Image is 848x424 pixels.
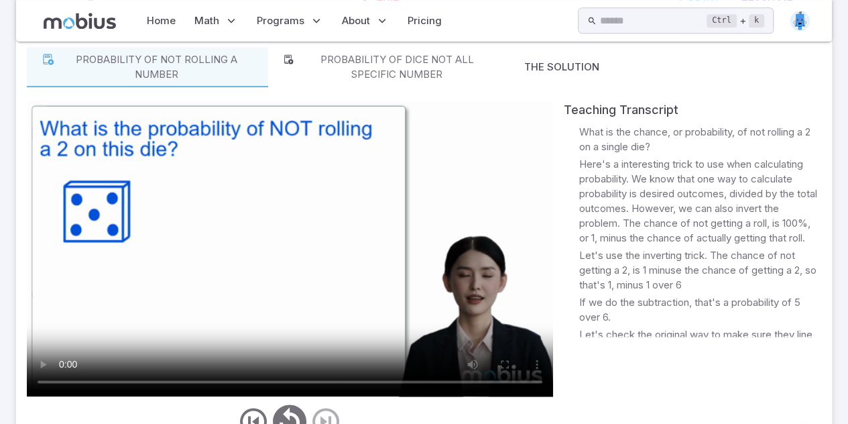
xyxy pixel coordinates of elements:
[509,47,614,87] button: The Solution
[299,52,495,82] p: Probability of dice not all specific number
[790,11,810,31] img: rectangle.svg
[579,125,821,154] p: What is the chance, or probability, of not rolling a 2 on a single die?
[60,52,253,82] p: Probability of not rolling a number
[564,101,821,119] div: Teaching Transcript
[749,14,764,28] kbd: k
[143,5,180,36] a: Home
[342,13,370,28] span: About
[579,248,821,293] p: Let's use the inverting trick. The chance of not getting a 2, is 1 minuse the chance of getting a...
[579,327,821,386] p: Let's check the original way to make sure they line up. There are 5 ways to not roll a 2 with one...
[257,13,304,28] span: Programs
[707,14,737,28] kbd: Ctrl
[707,13,764,29] div: +
[404,5,446,36] a: Pricing
[579,295,821,325] p: If we do the subtraction, that's a probability of 5 over 6.
[194,13,219,28] span: Math
[579,157,821,246] p: Here's a interesting trick to use when calculating probability. We know that one way to calculate...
